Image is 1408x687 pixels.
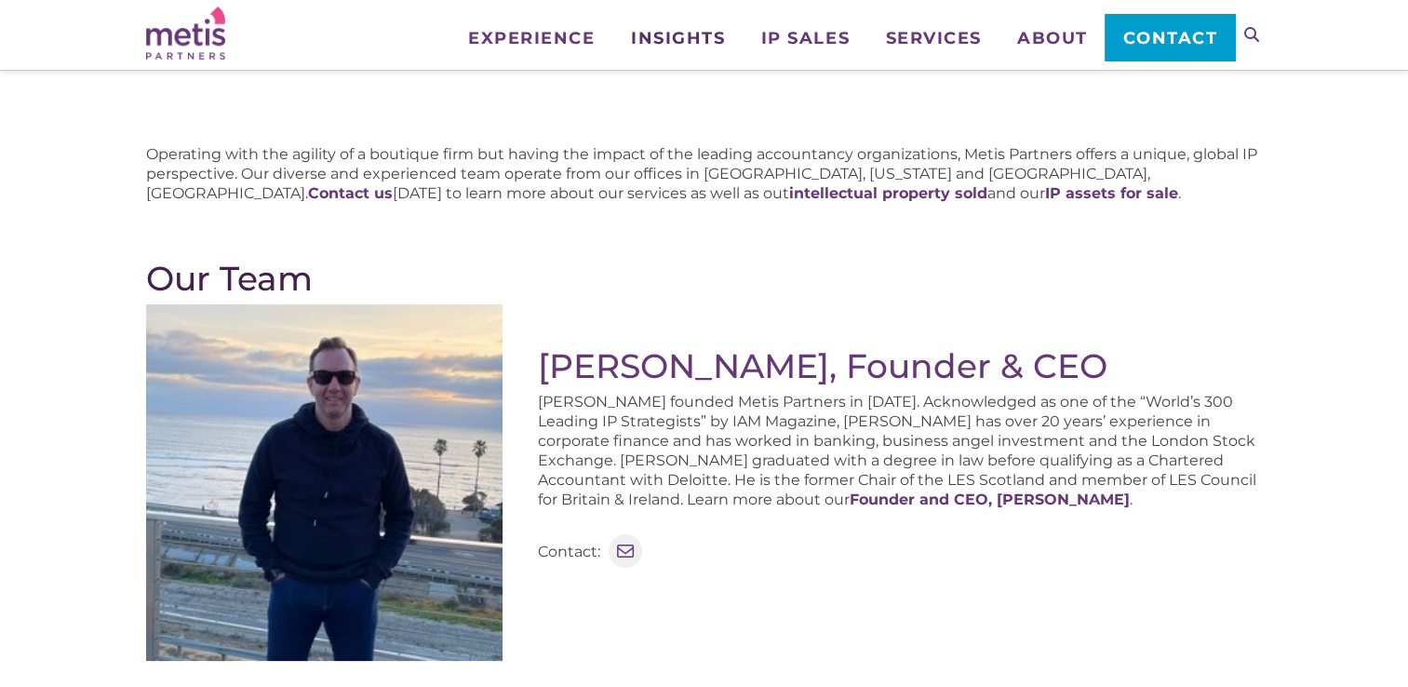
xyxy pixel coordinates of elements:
[850,491,1130,508] a: Founder and CEO, [PERSON_NAME]
[631,30,725,47] span: Insights
[308,184,393,202] a: Contact us
[146,7,225,60] img: Metis Partners
[1123,30,1217,47] span: Contact
[468,30,595,47] span: Experience
[789,184,987,202] a: intellectual property sold
[538,345,1107,386] a: [PERSON_NAME], Founder & CEO
[538,392,1263,509] p: [PERSON_NAME] founded Metis Partners in [DATE]. Acknowledged as one of the “World’s 300 Leading I...
[1045,184,1178,202] a: IP assets for sale
[1105,14,1234,61] a: Contact
[1017,30,1088,47] span: About
[885,30,981,47] span: Services
[538,542,600,561] p: Contact:
[146,259,1263,298] h2: Our Team
[146,144,1263,203] p: Operating with the agility of a boutique firm but having the impact of the leading accountancy or...
[761,30,850,47] span: IP Sales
